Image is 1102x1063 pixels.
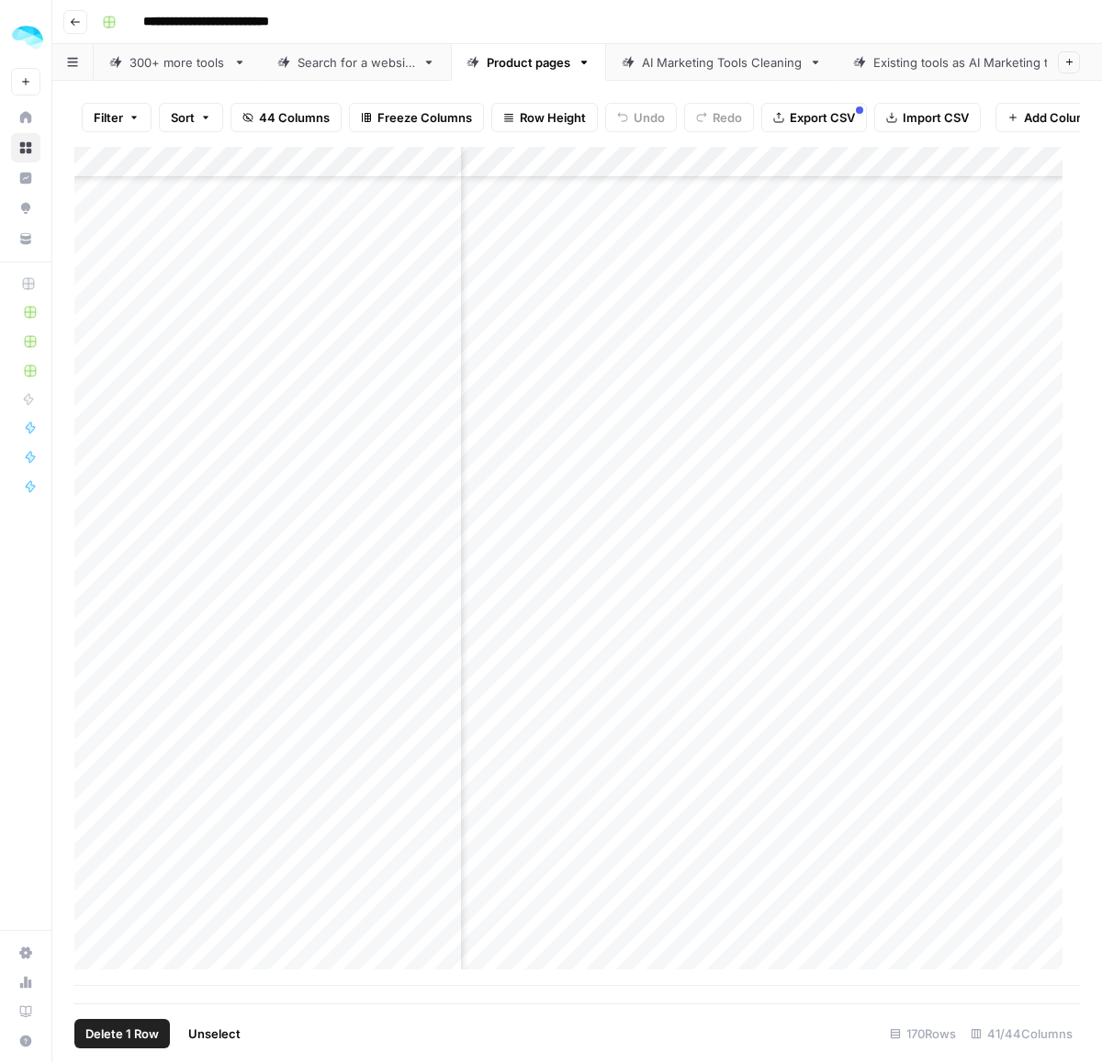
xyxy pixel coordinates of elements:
span: Undo [634,108,665,127]
img: ColdiQ Logo [11,21,44,54]
a: Learning Hub [11,997,40,1026]
button: Export CSV [761,103,867,132]
button: Filter [82,103,152,132]
span: Unselect [188,1024,241,1043]
div: AI Marketing Tools Cleaning [642,53,802,72]
button: Freeze Columns [349,103,484,132]
a: AI Marketing Tools Cleaning [606,44,838,81]
a: Settings [11,938,40,968]
div: 41/44 Columns [963,1019,1080,1048]
button: Delete 1 Row [74,1019,170,1048]
a: Insights [11,163,40,193]
div: Existing tools as AI Marketing tools [873,53,1072,72]
span: Redo [713,108,742,127]
a: Your Data [11,224,40,253]
a: Search for a website [262,44,451,81]
div: Search for a website [298,53,415,72]
div: Product pages [487,53,570,72]
span: Sort [171,108,195,127]
span: Filter [94,108,123,127]
a: Product pages [451,44,606,81]
button: Undo [605,103,677,132]
span: Row Height [520,108,586,127]
span: Freeze Columns [377,108,472,127]
a: 300+ more tools [94,44,262,81]
div: 300+ more tools [129,53,226,72]
button: Redo [684,103,754,132]
button: Import CSV [874,103,981,132]
a: Home [11,103,40,132]
button: Row Height [491,103,598,132]
span: 44 Columns [259,108,330,127]
button: 44 Columns [231,103,342,132]
span: Export CSV [790,108,855,127]
button: Workspace: ColdiQ [11,15,40,61]
a: Opportunities [11,194,40,223]
span: Delete 1 Row [85,1024,159,1043]
div: 170 Rows [883,1019,963,1048]
span: Import CSV [903,108,969,127]
button: Sort [159,103,223,132]
a: Usage [11,968,40,997]
span: Add Column [1024,108,1095,127]
button: Unselect [177,1019,252,1048]
button: Help + Support [11,1026,40,1056]
a: Browse [11,133,40,162]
